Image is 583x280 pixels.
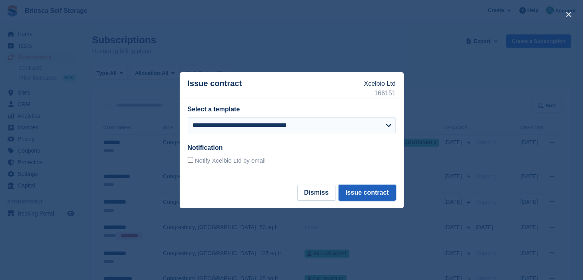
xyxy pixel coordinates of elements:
[297,185,335,201] button: Dismiss
[339,185,395,201] button: Issue contract
[364,89,395,98] p: 166151
[188,79,364,98] p: Issue contract
[188,106,240,113] label: Select a template
[188,144,223,151] label: Notification
[188,157,193,163] input: Notify Xcelbio Ltd by email
[195,157,266,164] span: Notify Xcelbio Ltd by email
[364,79,395,89] p: Xcelbio Ltd
[562,8,575,21] button: close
